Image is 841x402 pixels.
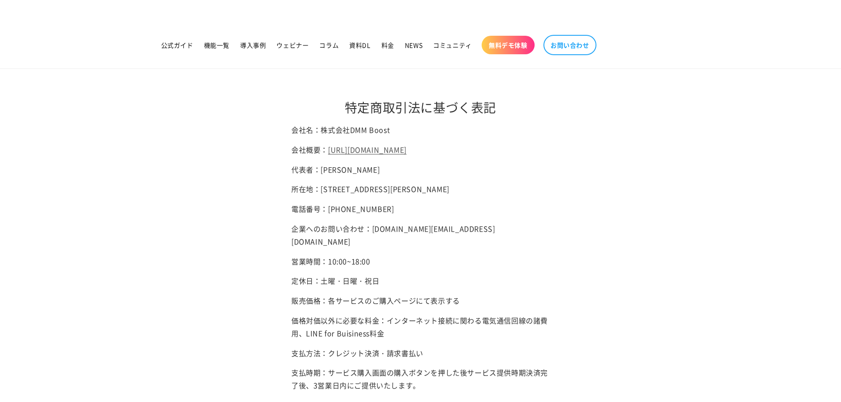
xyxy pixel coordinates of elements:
[156,36,199,54] a: 公式ガイド
[376,36,400,54] a: 料金
[405,41,422,49] span: NEWS
[428,36,477,54] a: コミュニティ
[199,36,235,54] a: 機能一覧
[319,41,339,49] span: コラム
[291,163,550,176] p: 代表者：[PERSON_NAME]
[291,366,550,392] p: 支払時期：サービス購入画面の購入ボタンを押した後サービス提供時期決済完了後、3営業日内にご提供いたします。
[291,274,550,287] p: 定休日：土曜・日曜・祝日
[276,41,309,49] span: ウェビナー
[482,36,535,54] a: 無料デモ体験
[328,144,407,155] a: [URL][DOMAIN_NAME]
[344,36,376,54] a: 資料DL
[400,36,428,54] a: NEWS
[349,41,370,49] span: 資料DL
[551,41,589,49] span: お問い合わせ
[381,41,394,49] span: 料金
[291,143,550,156] p: 会社概要：
[235,36,271,54] a: 導入事例
[291,203,550,215] p: 電話番号：[PHONE_NUMBER]
[291,99,550,115] h1: 特定商取引法に基づく表記
[543,35,596,55] a: お問い合わせ
[291,294,550,307] p: 販売価格：各サービスのご購入ページにて表示する
[291,314,550,340] p: 価格対価以外に必要な料金：インターネット接続に関わる電気通信回線の諸費用、LINE for Buisiness料金
[240,41,266,49] span: 導入事例
[161,41,193,49] span: 公式ガイド
[291,124,550,136] p: 会社名：株式会社DMM Boost
[314,36,344,54] a: コラム
[271,36,314,54] a: ウェビナー
[291,255,550,268] p: 営業時間：10:00~18:00
[291,347,550,360] p: 支払方法：クレジット決済・請求書払い
[291,222,550,248] p: 企業へのお問い合わせ：[DOMAIN_NAME][EMAIL_ADDRESS][DOMAIN_NAME]
[291,183,550,195] p: 所在地：[STREET_ADDRESS][PERSON_NAME]
[204,41,230,49] span: 機能一覧
[433,41,472,49] span: コミュニティ
[489,41,528,49] span: 無料デモ体験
